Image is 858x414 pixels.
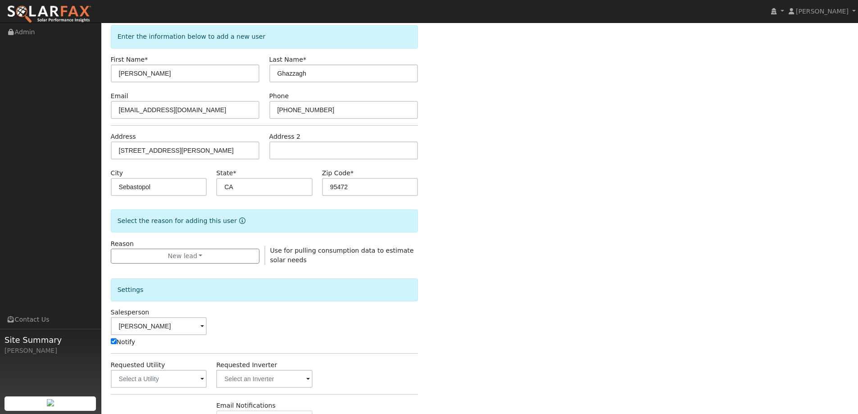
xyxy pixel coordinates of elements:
[111,360,165,370] label: Requested Utility
[145,56,148,63] span: Required
[111,249,260,264] button: New lead
[7,5,91,24] img: SolarFax
[270,247,414,264] span: Use for pulling consumption data to estimate solar needs
[216,360,277,370] label: Requested Inverter
[350,169,354,177] span: Required
[322,168,354,178] label: Zip Code
[796,8,849,15] span: [PERSON_NAME]
[216,401,276,410] label: Email Notifications
[269,91,289,101] label: Phone
[237,217,245,224] a: Reason for new user
[111,91,128,101] label: Email
[111,55,148,64] label: First Name
[111,25,418,48] div: Enter the information below to add a new user
[111,338,117,344] input: Notify
[233,169,236,177] span: Required
[216,168,236,178] label: State
[111,209,418,232] div: Select the reason for adding this user
[303,56,306,63] span: Required
[47,399,54,406] img: retrieve
[269,55,306,64] label: Last Name
[111,317,207,335] input: Select a User
[216,370,313,388] input: Select an Inverter
[5,334,96,346] span: Site Summary
[111,370,207,388] input: Select a Utility
[111,132,136,141] label: Address
[111,308,150,317] label: Salesperson
[111,239,134,249] label: Reason
[111,278,418,301] div: Settings
[111,168,123,178] label: City
[5,346,96,355] div: [PERSON_NAME]
[111,337,136,347] label: Notify
[269,132,301,141] label: Address 2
